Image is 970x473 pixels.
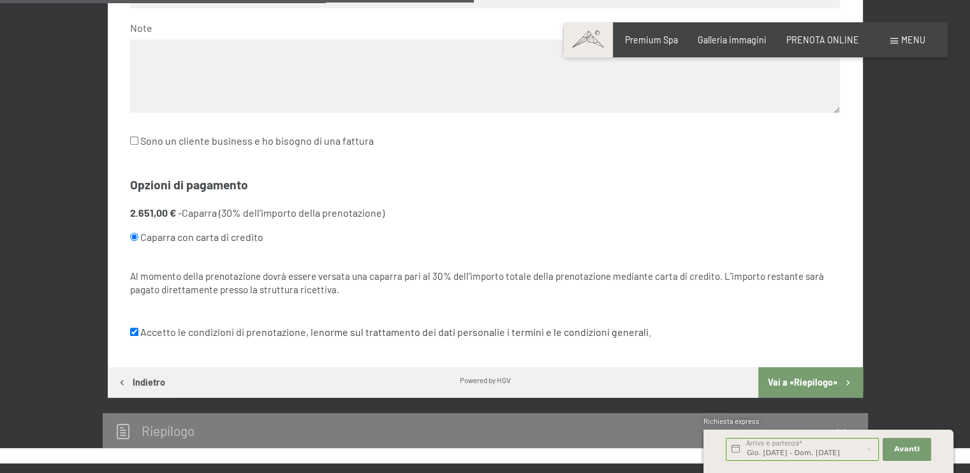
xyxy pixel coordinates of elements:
[511,326,649,338] a: termini e le condizioni generali
[130,21,830,35] label: Note
[142,423,195,439] h2: Riepilogo
[130,207,176,219] strong: 2.651,00 €
[130,206,840,250] li: - Caparra (30% dell’importo della prenotazione)
[698,34,767,45] a: Galleria immagini
[130,129,374,153] label: Sono un cliente business e ho bisogno di una fattura
[130,233,138,241] input: Caparra con carta di credito
[130,270,840,297] div: Al momento della prenotazione dovrà essere versata una caparra pari al 30% dell’importo totale de...
[894,444,920,455] span: Avanti
[758,367,862,398] button: Vai a «Riepilogo»
[625,34,678,45] a: Premium Spa
[130,225,809,249] label: Caparra con carta di credito
[130,320,651,344] label: Accetto le condizioni di prenotazione, le e i .
[460,375,511,385] div: Powered by HGV
[130,136,138,145] input: Sono un cliente business e ho bisogno di una fattura
[703,417,760,425] span: Richiesta express
[130,177,248,194] legend: Opzioni di pagamento
[319,326,499,338] a: norme sul trattamento dei dati personali
[786,34,859,45] a: PRENOTA ONLINE
[130,328,138,336] input: Accetto le condizioni di prenotazione, lenorme sul trattamento dei dati personalie i termini e le...
[901,34,925,45] span: Menu
[883,438,931,461] button: Avanti
[108,367,175,398] button: Indietro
